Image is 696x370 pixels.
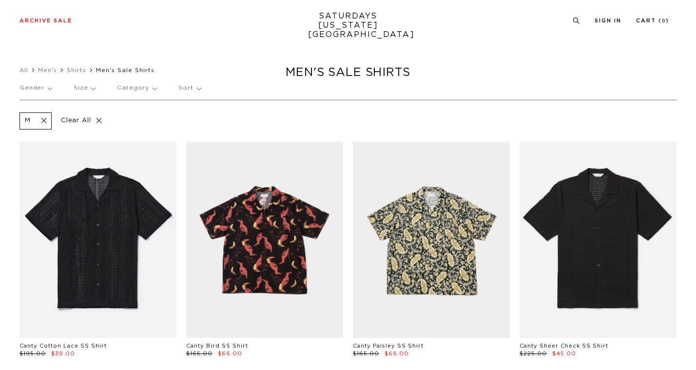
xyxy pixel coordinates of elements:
a: Sign In [595,18,621,23]
span: $66.00 [385,351,409,356]
a: Canty Sheer Check SS Shirt [520,343,608,349]
a: Shirts [67,67,86,73]
p: Gender [19,77,52,99]
p: Category [117,77,156,99]
a: Archive Sale [19,18,72,23]
a: Canty Paisley SS Shirt [353,343,424,349]
small: 0 [662,19,666,23]
span: $66.00 [218,351,242,356]
a: SATURDAYS[US_STATE][GEOGRAPHIC_DATA] [308,12,388,39]
a: Cart (0) [636,18,669,23]
p: Sort [178,77,200,99]
span: Men's Sale Shirts [96,67,155,73]
span: $39.00 [51,351,75,356]
span: $45.00 [552,351,576,356]
a: All [19,67,28,73]
a: Canty Bird SS Shirt [186,343,248,349]
span: $165.00 [186,351,213,356]
span: $195.00 [19,351,46,356]
p: Size [74,77,95,99]
p: Clear All [57,112,107,129]
span: $165.00 [353,351,379,356]
span: $225.00 [520,351,547,356]
p: M [25,117,31,125]
a: Canty Cotton Lace SS Shirt [19,343,107,349]
a: Men's [38,67,57,73]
